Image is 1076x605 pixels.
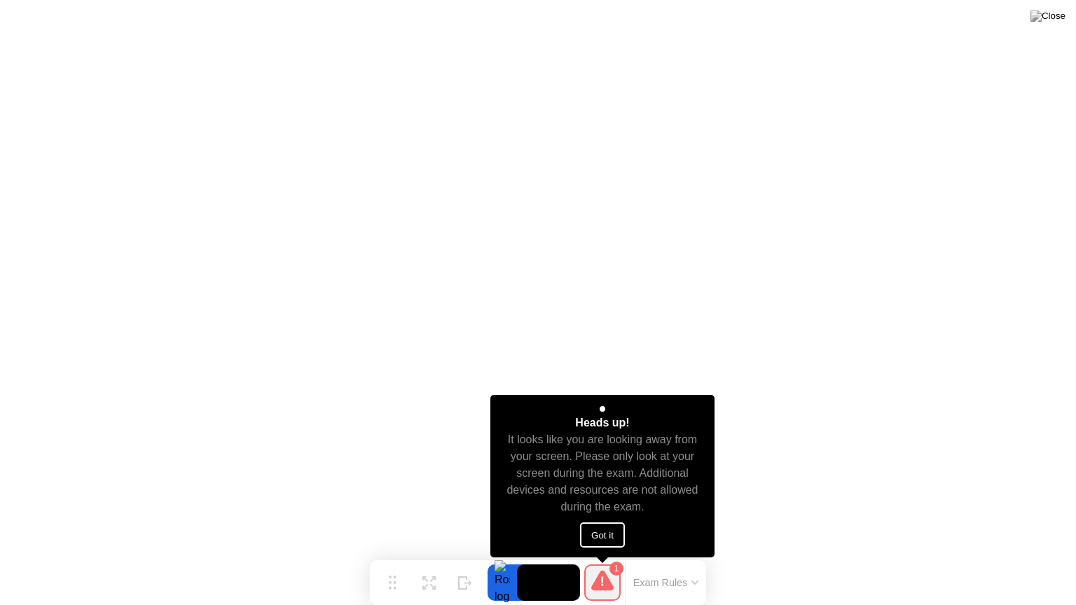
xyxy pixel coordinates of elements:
div: Heads up! [575,415,629,431]
button: Exam Rules [629,576,703,589]
div: It looks like you are looking away from your screen. Please only look at your screen during the e... [503,431,703,515]
img: Close [1030,11,1065,22]
button: Got it [580,522,625,548]
div: 1 [609,562,623,576]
